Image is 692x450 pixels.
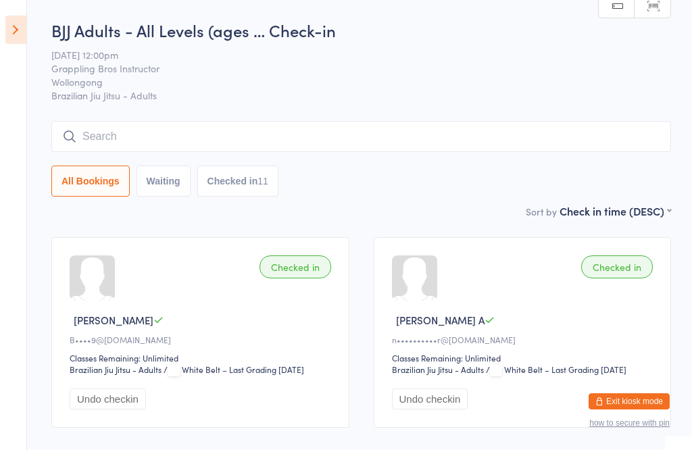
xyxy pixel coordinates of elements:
div: Check in time (DESC) [560,203,671,218]
div: n••••••••••r@[DOMAIN_NAME] [392,334,658,345]
h2: BJJ Adults - All Levels (ages … Check-in [51,19,671,41]
div: Classes Remaining: Unlimited [392,352,658,364]
span: Grappling Bros Instructor [51,61,650,75]
div: Brazilian Jiu Jitsu - Adults [70,364,162,375]
button: Checked in11 [197,166,278,197]
div: Brazilian Jiu Jitsu - Adults [392,364,484,375]
button: All Bookings [51,166,130,197]
button: Exit kiosk mode [589,393,670,409]
span: Brazilian Jiu Jitsu - Adults [51,89,671,102]
div: B••••9@[DOMAIN_NAME] [70,334,335,345]
span: / White Belt – Last Grading [DATE] [164,364,304,375]
input: Search [51,121,671,152]
div: 11 [257,176,268,186]
span: / White Belt – Last Grading [DATE] [486,364,626,375]
button: Waiting [137,166,191,197]
button: how to secure with pin [589,418,670,428]
span: [PERSON_NAME] A [396,313,485,327]
button: Undo checkin [70,389,146,409]
div: Checked in [581,255,653,278]
span: Wollongong [51,75,650,89]
div: Checked in [259,255,331,278]
div: Classes Remaining: Unlimited [70,352,335,364]
span: [DATE] 12:00pm [51,48,650,61]
label: Sort by [526,205,557,218]
span: [PERSON_NAME] [74,313,153,327]
button: Undo checkin [392,389,468,409]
